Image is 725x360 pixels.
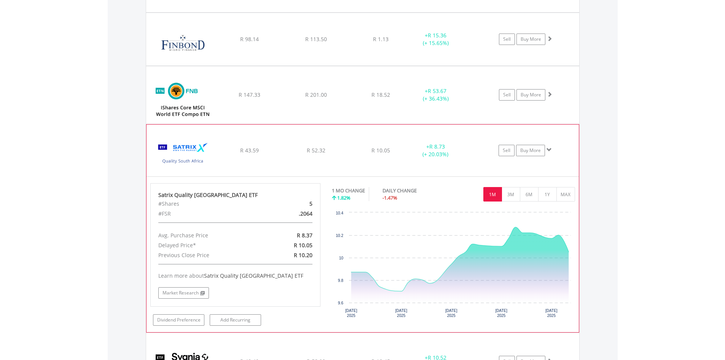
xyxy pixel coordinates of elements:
span: R 8.73 [429,143,445,150]
span: R 10.05 [371,147,390,154]
div: DAILY CHANGE [382,187,443,194]
span: R 15.36 [428,32,446,39]
a: Buy More [516,89,545,101]
button: 1Y [538,187,557,202]
text: 9.6 [338,301,343,305]
button: 3M [502,187,520,202]
div: .2064 [263,209,318,219]
text: 10.4 [336,211,344,215]
text: [DATE] 2025 [345,309,357,318]
a: Buy More [516,34,545,45]
text: [DATE] 2025 [445,309,457,318]
div: 5 [263,199,318,209]
div: + (+ 20.03%) [407,143,464,158]
span: R 18.52 [371,91,390,98]
span: R 201.00 [305,91,327,98]
img: EQU.ZA.STXQUA.png [150,134,216,174]
span: R 8.37 [297,232,312,239]
div: + (+ 36.43%) [407,87,465,102]
button: MAX [556,187,575,202]
a: Add Recurring [210,314,261,326]
div: Previous Close Price [153,250,263,260]
text: 10.2 [336,234,344,238]
span: R 98.14 [240,35,259,43]
button: 1M [483,187,502,202]
a: Market Research [158,287,209,299]
span: R 53.67 [428,87,446,94]
a: Sell [499,89,515,101]
text: [DATE] 2025 [496,309,508,318]
div: 1 MO CHANGE [332,187,365,194]
a: Dividend Preference [153,314,204,326]
div: Chart. Highcharts interactive chart. [332,209,575,323]
span: R 10.20 [294,251,312,259]
span: R 113.50 [305,35,327,43]
text: 9.8 [338,278,343,283]
div: + (+ 15.65%) [407,32,465,47]
span: R 10.05 [294,242,312,249]
text: [DATE] 2025 [545,309,558,318]
div: #FSR [153,209,263,219]
span: R 1.13 [373,35,389,43]
span: Satrix Quality [GEOGRAPHIC_DATA] ETF [204,272,303,279]
span: R 52.32 [307,147,325,154]
img: EQU.ZA.MWETNC.png [150,76,215,122]
span: -1.47% [382,194,397,201]
a: Sell [499,145,515,156]
div: Avg. Purchase Price [153,230,263,240]
text: 10 [339,256,344,260]
text: [DATE] 2025 [395,309,408,318]
img: EQU.ZA.FGL.png [150,22,215,64]
svg: Interactive chart [332,209,575,323]
span: R 43.59 [240,147,259,154]
button: 6M [520,187,539,202]
a: Sell [499,34,515,45]
div: Satrix Quality [GEOGRAPHIC_DATA] ETF [158,191,313,199]
span: 1.82% [337,194,351,201]
div: Delayed Price* [153,240,263,250]
div: Learn more about [158,272,313,280]
div: #Shares [153,199,263,209]
span: R 147.33 [239,91,260,98]
a: Buy More [516,145,545,156]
